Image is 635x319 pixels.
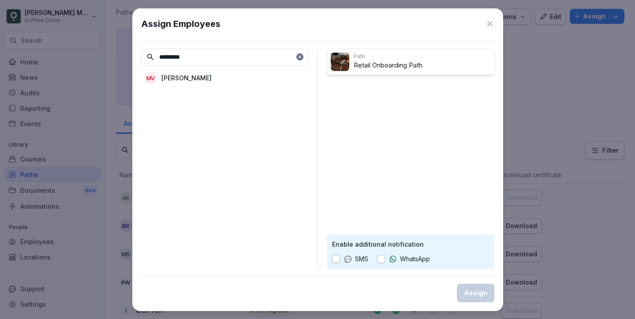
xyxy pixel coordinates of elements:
p: WhatsApp [400,254,430,264]
p: Path [354,53,490,60]
p: [PERSON_NAME] [161,73,212,83]
div: Assign [464,288,487,298]
p: Enable additional notification [332,240,489,249]
p: SMS [355,254,368,264]
button: Assign [457,284,494,302]
div: MV [145,72,157,84]
h1: Assign Employees [141,17,220,30]
p: Retail Onboarding Path [354,60,490,71]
